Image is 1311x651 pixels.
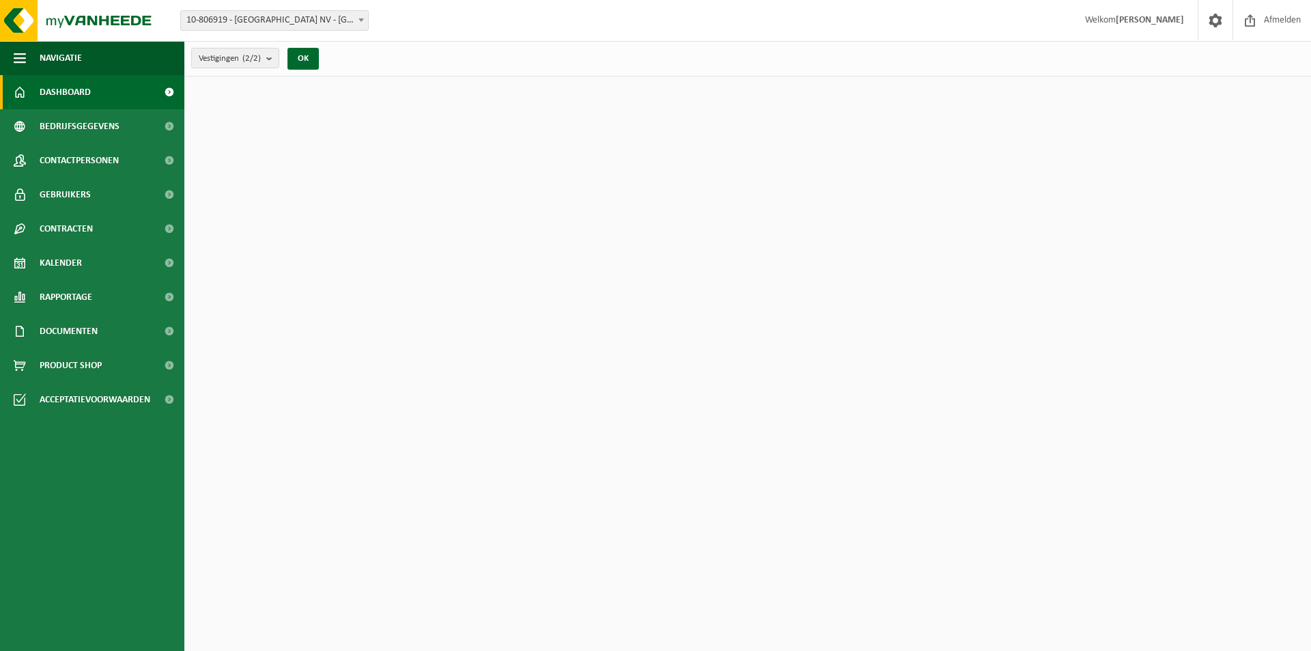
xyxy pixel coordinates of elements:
[40,383,150,417] span: Acceptatievoorwaarden
[242,54,261,63] count: (2/2)
[40,143,119,178] span: Contactpersonen
[287,48,319,70] button: OK
[199,49,261,69] span: Vestigingen
[191,48,279,68] button: Vestigingen(2/2)
[1116,15,1184,25] strong: [PERSON_NAME]
[40,314,98,348] span: Documenten
[40,75,91,109] span: Dashboard
[40,348,102,383] span: Product Shop
[40,109,119,143] span: Bedrijfsgegevens
[40,280,92,314] span: Rapportage
[40,246,82,280] span: Kalender
[180,10,369,31] span: 10-806919 - LAHOUSSE NV - PASSENDALE
[181,11,368,30] span: 10-806919 - LAHOUSSE NV - PASSENDALE
[40,212,93,246] span: Contracten
[40,41,82,75] span: Navigatie
[40,178,91,212] span: Gebruikers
